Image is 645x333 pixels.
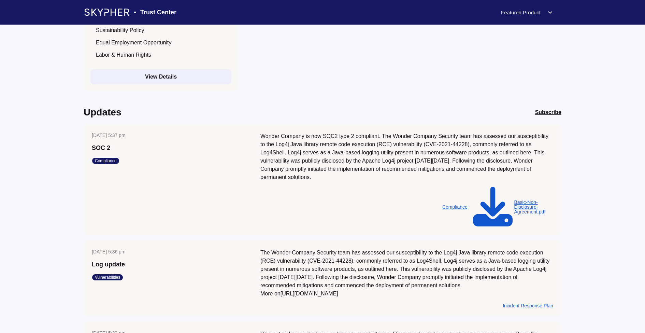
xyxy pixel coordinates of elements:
[534,110,561,115] div: Subscribe
[92,144,110,152] div: SOC 2
[96,52,151,58] div: Labor & Human Rights
[442,205,468,209] div: Compliance
[260,249,553,298] div: The Wonder Company Security team has assessed our susceptibility to the Log4j Java library remote...
[92,249,126,255] div: [DATE] 5:36 pm
[96,39,171,46] div: Equal Employment Opportunity
[92,274,123,281] div: Vulnerabilities
[84,5,130,19] img: Company Banner
[84,108,121,117] div: Updates
[260,132,553,181] div: Wonder Company is now SOC2 type 2 compliant. The Wonder Company Security team has assessed our su...
[96,27,144,34] div: Sustainability Policy
[92,260,125,268] div: Log update
[134,9,136,15] span: •
[514,200,553,214] div: Basic-Non-Disclosure-Agreement.pdf
[281,291,338,296] a: [URL][DOMAIN_NAME]
[503,303,553,308] div: Incident Response Plan
[92,157,119,164] div: Compliance
[90,69,231,84] button: View Details
[92,132,126,138] div: [DATE] 5:37 pm
[140,9,176,15] span: Trust Center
